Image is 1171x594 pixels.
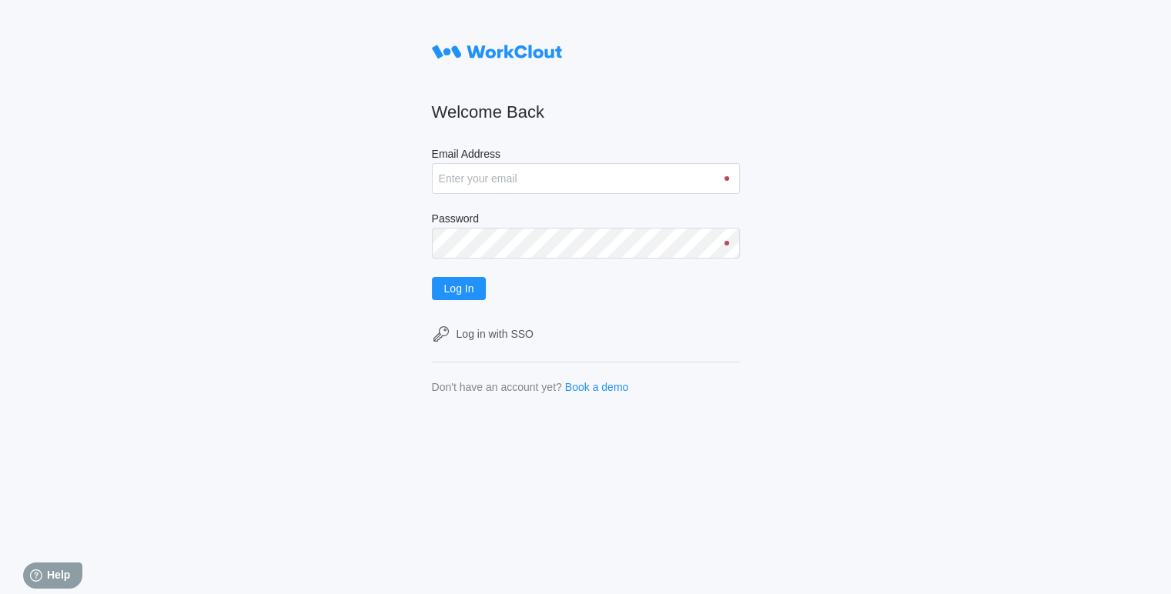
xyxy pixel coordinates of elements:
[432,102,740,123] h2: Welcome Back
[444,283,474,294] span: Log In
[432,212,740,228] label: Password
[432,277,487,300] button: Log In
[432,381,562,393] div: Don't have an account yet?
[432,163,740,194] input: Enter your email
[432,325,740,343] a: Log in with SSO
[565,381,629,393] a: Book a demo
[457,328,534,340] div: Log in with SSO
[432,148,740,163] label: Email Address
